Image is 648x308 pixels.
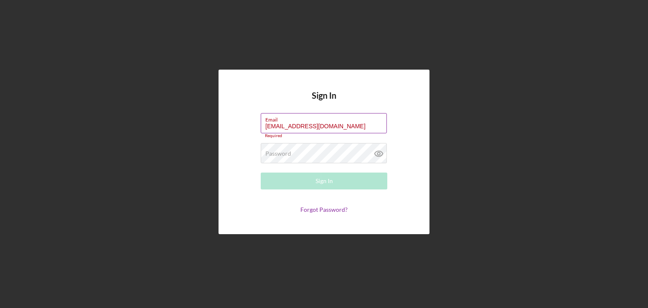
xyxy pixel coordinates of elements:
button: Sign In [261,173,387,189]
a: Forgot Password? [300,206,348,213]
div: Sign In [316,173,333,189]
label: Password [265,150,291,157]
h4: Sign In [312,91,336,113]
label: Email [265,113,387,123]
div: Required [261,133,387,138]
